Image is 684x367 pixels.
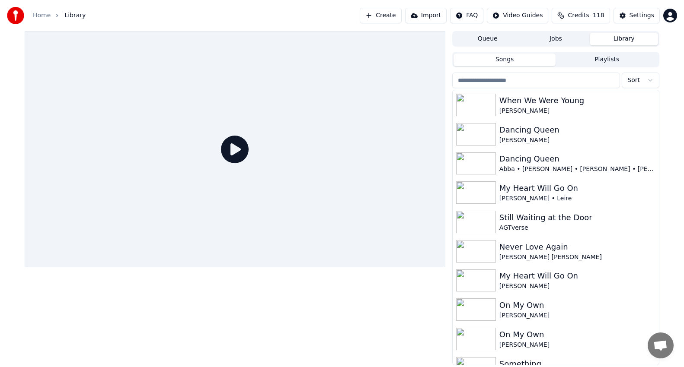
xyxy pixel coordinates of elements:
div: Never Love Again [499,241,655,253]
div: Still Waiting at the Door [499,212,655,224]
div: Dancing Queen [499,153,655,165]
button: Jobs [522,33,590,45]
div: [PERSON_NAME] • Leire [499,194,655,203]
button: Playlists [556,54,658,66]
span: Library [64,11,86,20]
button: Credits118 [552,8,610,23]
div: [PERSON_NAME] [499,311,655,320]
span: 118 [593,11,604,20]
div: [PERSON_NAME] [499,282,655,291]
span: Sort [627,76,640,85]
div: AGTverse [499,224,655,232]
div: My Heart Will Go On [499,182,655,194]
img: youka [7,7,24,24]
button: Create [360,8,402,23]
button: Import [405,8,447,23]
span: Credits [568,11,589,20]
button: Queue [454,33,522,45]
div: Abba • [PERSON_NAME] • [PERSON_NAME] • [PERSON_NAME]-Oyus [499,165,655,174]
button: FAQ [450,8,483,23]
div: On My Own [499,329,655,341]
a: Home [33,11,51,20]
div: My Heart Will Go On [499,270,655,282]
button: Songs [454,54,556,66]
div: [PERSON_NAME] [499,341,655,349]
button: Settings [614,8,660,23]
div: Settings [630,11,654,20]
button: Library [590,33,658,45]
div: Open chat [648,332,674,358]
div: When We Were Young [499,95,655,107]
nav: breadcrumb [33,11,86,20]
div: [PERSON_NAME] [499,136,655,145]
div: Dancing Queen [499,124,655,136]
div: [PERSON_NAME] [PERSON_NAME] [499,253,655,262]
div: [PERSON_NAME] [499,107,655,115]
div: On My Own [499,299,655,311]
button: Video Guides [487,8,548,23]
